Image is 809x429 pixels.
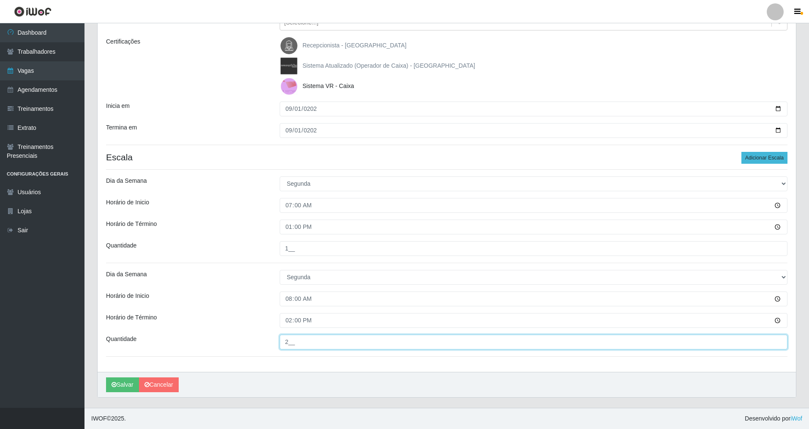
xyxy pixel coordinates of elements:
[280,123,787,138] input: 00/00/0000
[741,152,787,164] button: Adicionar Escala
[790,415,802,422] a: iWof
[280,291,787,306] input: 00:00
[302,42,406,49] span: Recepcionista - [GEOGRAPHIC_DATA]
[280,335,787,349] input: Informe a quantidade...
[106,102,130,110] label: Inicia em
[106,335,136,344] label: Quantidade
[280,220,787,234] input: 00:00
[280,241,787,256] input: Informe a quantidade...
[106,198,149,207] label: Horário de Inicio
[106,152,787,162] h4: Escala
[91,414,126,423] span: © 2025 .
[91,415,107,422] span: IWOF
[106,37,140,46] label: Certificações
[745,414,802,423] span: Desenvolvido por
[106,241,136,250] label: Quantidade
[106,313,157,322] label: Horário de Término
[280,198,787,213] input: 00:00
[281,78,301,95] img: Sistema VR - Caixa
[106,123,137,132] label: Termina em
[302,82,354,89] span: Sistema VR - Caixa
[280,313,787,328] input: 00:00
[302,62,475,69] span: Sistema Atualizado (Operador de Caixa) - [GEOGRAPHIC_DATA]
[14,6,52,17] img: CoreUI Logo
[106,270,147,279] label: Dia da Semana
[280,102,787,116] input: 00/00/0000
[106,291,149,300] label: Horário de Inicio
[106,377,139,392] button: Salvar
[106,176,147,185] label: Dia da Semana
[281,37,301,54] img: Recepcionista - Nova República
[281,58,301,74] img: Sistema Atualizado (Operador de Caixa) - Nova Republica
[106,220,157,228] label: Horário de Término
[139,377,179,392] a: Cancelar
